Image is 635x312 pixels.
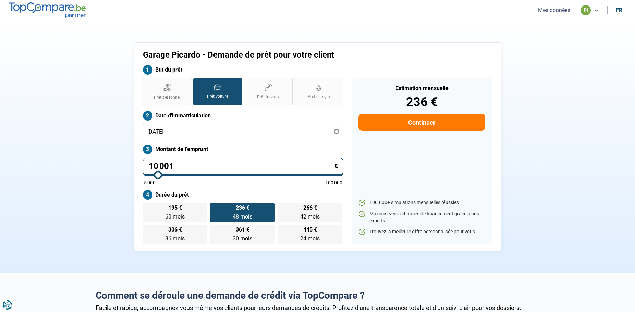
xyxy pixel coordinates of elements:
li: Maximisez vos chances de financement grâce à nos experts [358,211,485,224]
span: 445 € [303,227,317,233]
span: 36 mois [165,235,185,242]
label: Date d'immatriculation [143,111,343,121]
div: Estimation mensuelle [358,86,485,91]
span: Prêt voiture [207,93,228,99]
li: 100.000+ simulations mensuelles réussies [358,199,485,206]
div: pi [581,5,591,15]
div: fr [616,7,622,13]
span: Prêt travaux [257,94,280,100]
label: But du prêt [143,65,343,75]
button: Mes données [536,7,572,14]
span: 236 € [236,205,249,211]
h2: Comment se déroule une demande de crédit via TopCompare ? [96,290,540,301]
span: 48 mois [233,213,252,220]
span: 30 mois [233,235,252,242]
span: 24 mois [300,235,320,242]
span: € [334,163,338,169]
label: Durée du prêt [143,190,343,200]
input: jj/mm/aaaa [143,124,343,139]
span: 60 mois [165,213,185,220]
img: TopCompare.be [9,2,86,18]
li: Trouvez la meilleure offre personnalisée pour vous [358,228,485,235]
span: 266 € [303,205,317,211]
label: Montant de l'emprunt [143,145,343,154]
button: Continuer [358,114,485,131]
span: 195 € [168,205,182,211]
h1: Garage Picardo - Demande de prêt pour votre client [143,50,403,60]
span: 42 mois [300,213,320,220]
span: Prêt personnel [154,95,181,100]
span: 306 € [168,227,182,233]
div: 236 € [358,96,485,108]
span: 5 000 [144,180,156,185]
div: Facile et rapide, accompagnez vous même vos clients pour leurs demandes de crédits. Profitez d'un... [96,304,540,311]
span: 100 000 [325,180,342,185]
span: Prêt énergie [308,94,330,100]
span: 361 € [236,227,249,233]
